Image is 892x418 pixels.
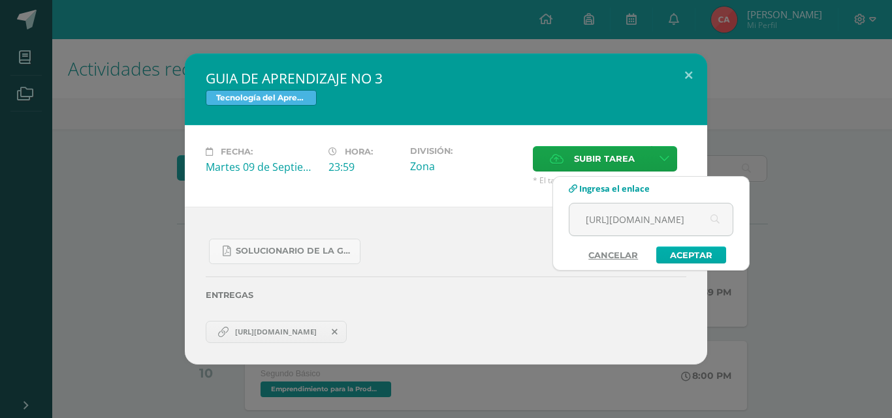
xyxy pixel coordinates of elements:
label: División: [410,146,522,156]
a: SOLUCIONARIO DE LA GUIA 3 FUNCIONES..pdf [209,239,360,264]
div: Martes 09 de Septiembre [206,160,318,174]
span: Subir tarea [574,147,635,171]
span: Tecnología del Aprendizaje y la Comunicación (Informática) [206,90,317,106]
input: Ej. www.google.com [569,203,733,235]
div: Zona [410,159,522,173]
span: [URL][DOMAIN_NAME] [229,327,323,337]
a: Aceptar [656,246,726,263]
label: Entregas [206,290,686,300]
h2: GUIA DE APRENDIZAJE NO 3 [206,69,686,87]
a: https://youtu.be/fOrTiVe7XCk [206,321,347,343]
a: Cancelar [575,246,651,263]
span: Hora: [345,147,373,157]
span: Ingresa el enlace [579,183,650,194]
span: SOLUCIONARIO DE LA GUIA 3 FUNCIONES..pdf [236,246,353,256]
button: Close (Esc) [670,53,707,98]
span: Remover entrega [324,325,346,339]
span: Fecha: [221,147,253,157]
span: * El tamaño máximo permitido es 50 MB [533,175,686,186]
div: 23:59 [328,160,400,174]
